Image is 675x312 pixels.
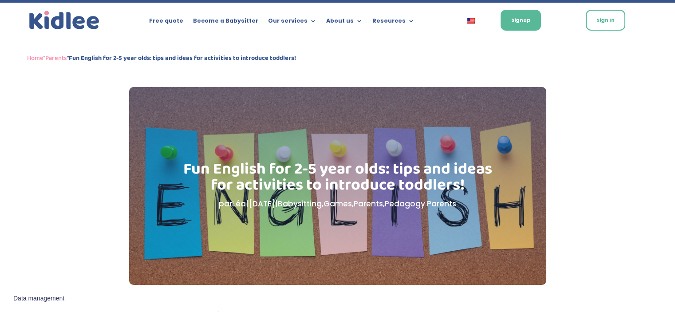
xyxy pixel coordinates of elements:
h1: Fun English for 2-5 year olds: tips and ideas for activities to introduce toddlers! [174,161,501,197]
a: Babysitting [278,198,322,209]
a: Free quote [149,18,183,28]
button: Data management [8,289,70,308]
a: Parents [45,53,67,63]
a: Resources [372,18,414,28]
span: " " [27,53,296,63]
a: Léa [232,198,246,209]
a: About us [326,18,363,28]
strong: Fun English for 2-5 year olds: tips and ideas for activities to introduce toddlers! [69,53,296,63]
p: par | | , , , [174,197,501,210]
a: Kidlee Logo [27,9,102,32]
a: Parents [354,198,383,209]
a: Pedagogy Parents [385,198,456,209]
img: logo_kidlee_blue [27,9,102,32]
a: Our services [268,18,316,28]
span: [DATE] [249,198,275,209]
a: Signup [501,10,541,31]
a: Sign In [586,10,625,31]
a: Home [27,53,43,63]
a: Become a Babysitter [193,18,258,28]
img: English [467,18,475,24]
a: Games [324,198,352,209]
span: Data management [13,295,64,303]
